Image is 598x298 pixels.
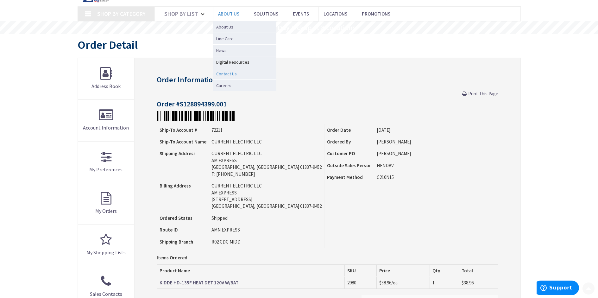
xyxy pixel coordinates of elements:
[468,91,498,97] span: Print This Page
[160,227,178,233] strong: Route ID
[377,174,419,181] li: C210N15
[157,255,187,261] strong: Items Ordered
[327,162,372,168] strong: Outside Sales Person
[254,11,278,17] span: Solutions
[218,11,239,17] span: About Us
[157,264,345,276] th: Product Name
[374,160,422,171] td: HENDAV
[374,136,422,148] td: [PERSON_NAME]
[293,11,309,17] span: Events
[91,83,121,89] span: Address Book
[209,212,324,224] td: Shipped
[376,277,430,289] td: /ea
[97,10,146,17] span: Shop By Category
[95,208,117,214] span: My Orders
[160,183,191,189] strong: Billing Address
[324,11,347,17] span: Locations
[89,166,123,173] span: My Preferences
[78,58,135,99] a: Address Book
[160,280,238,286] strong: KIDDE HD-135F HEAT DET 120V W/BAT
[78,39,138,51] h1: Order Detail
[164,10,198,17] span: Shop By List
[327,174,363,180] strong: Payment Method
[379,280,391,286] span: $38.96
[157,111,235,121] img: OM3+2YRiVH5UflR+08gAVm+ok6J4jxQAAAABJRU5ErkJggg==
[216,82,231,89] span: Careers
[157,100,498,108] h4: Order #S128894399.001
[209,124,324,136] td: 72211
[327,139,351,145] strong: Ordered By
[78,142,135,183] a: My Preferences
[462,280,474,286] span: $38.96
[537,281,579,296] iframe: Opens a widget where you can find more information
[374,148,422,159] td: [PERSON_NAME]
[157,76,498,84] h3: Order Information
[374,124,422,136] td: [DATE]
[432,280,435,286] span: 1
[83,124,129,131] span: Account Information
[160,139,206,145] strong: Ship-To Account Name
[344,264,376,276] th: SKU
[209,136,324,148] td: CURRENT ELECTRIC LLC
[86,249,126,256] span: My Shopping Lists
[160,215,192,221] strong: Ordered Status
[376,264,430,276] th: Price
[209,236,324,248] td: R02 CDC MIDD
[160,150,196,156] strong: Shipping Address
[243,24,356,31] rs-layer: Free Same Day Pickup at 8 Locations
[213,21,276,91] ul: About Us
[160,279,238,286] a: KIDDE HD-135F HEAT DET 120V W/BAT
[216,24,233,30] span: About Us
[78,183,135,224] a: My Orders
[160,127,197,133] strong: Ship-To Account #
[213,56,276,68] span: Digital Resources
[462,90,498,97] a: Print This Page
[430,264,459,276] th: Qty
[362,11,390,17] span: Promotions
[90,291,122,297] span: Sales Contacts
[211,150,322,177] div: CURRENT ELECTRIC LLC AM EXPRESS [GEOGRAPHIC_DATA], [GEOGRAPHIC_DATA] 01337-9452 T: [PHONE_NUMBER]
[216,47,227,54] span: News
[211,182,322,210] div: CURRENT ELECTRIC LLC AM EXPRESS [STREET_ADDRESS] [GEOGRAPHIC_DATA], [GEOGRAPHIC_DATA] 01337-9452
[216,35,234,42] span: Line Card
[209,224,324,236] td: AMN EXPRESS
[327,127,351,133] strong: Order Date
[327,150,355,156] strong: Customer PO
[160,239,193,245] strong: Shipping Branch
[78,225,135,266] a: My Shopping Lists
[78,100,135,141] a: Account Information
[344,277,376,289] td: 2980
[459,264,498,276] th: Total
[216,71,237,77] span: Contact Us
